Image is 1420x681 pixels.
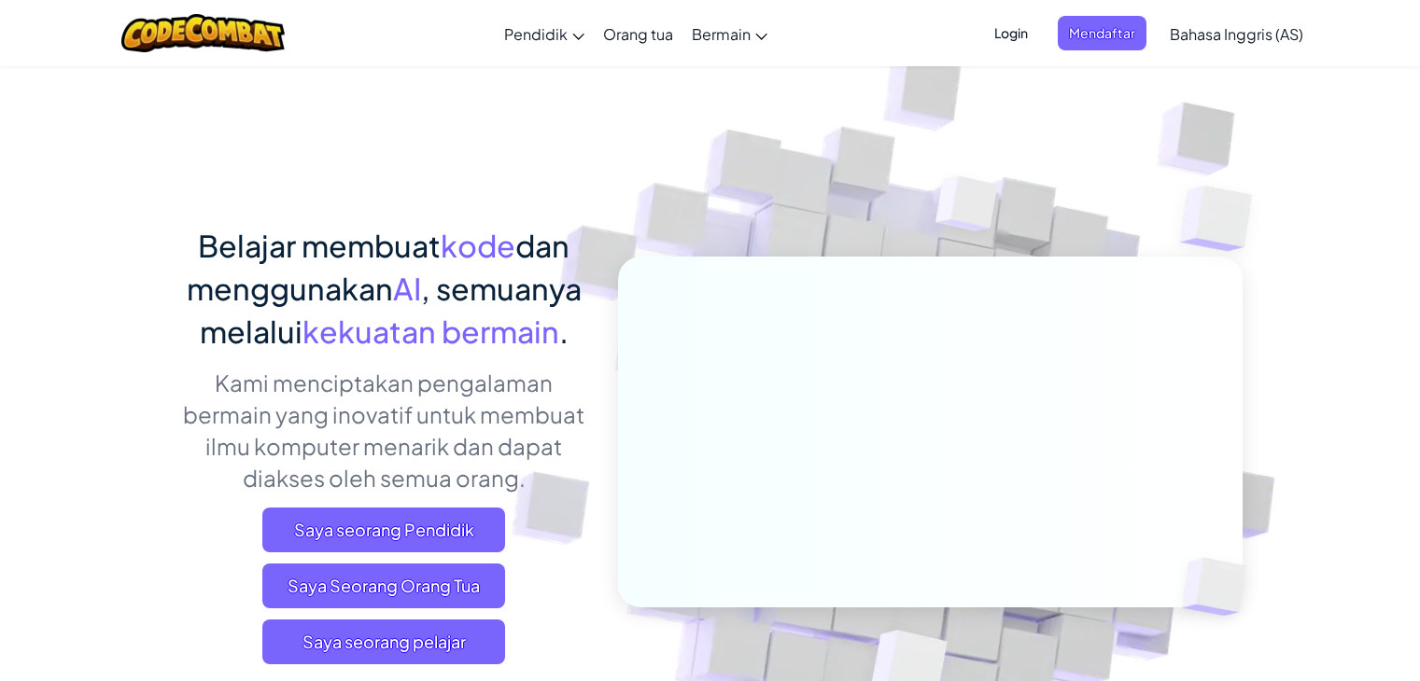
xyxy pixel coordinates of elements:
img: Kubus tumpang tindih [1150,519,1290,655]
a: Bermain [682,8,777,59]
font: AI [393,270,421,307]
font: Kami menciptakan pengalaman bermain yang inovatif untuk membuat ilmu komputer menarik dan dapat d... [183,368,584,492]
a: Pendidik [495,8,594,59]
font: kekuatan bermain [302,313,559,350]
font: Bahasa Inggris (AS) [1170,24,1303,44]
img: Kubus tumpang tindih [1143,140,1304,298]
button: Login [983,16,1039,50]
font: kode [441,227,515,264]
img: Kubus tumpang tindih [900,139,1034,278]
font: Login [994,24,1028,41]
a: Bahasa Inggris (AS) [1160,8,1313,59]
font: Mendaftar [1069,24,1135,41]
button: Saya seorang pelajar [262,619,505,664]
img: Logo CodeCombat [121,14,285,52]
font: Saya seorang pelajar [302,631,466,652]
font: Bermain [692,24,751,44]
font: Belajar membuat [198,227,441,264]
font: Orang tua [603,24,673,44]
font: Pendidik [504,24,568,44]
a: Orang tua [594,8,682,59]
button: Mendaftar [1058,16,1146,50]
a: Saya Seorang Orang Tua [262,563,505,608]
font: . [559,313,569,350]
a: Saya seorang Pendidik [262,507,505,552]
font: Saya seorang Pendidik [294,519,474,540]
font: Saya Seorang Orang Tua [288,575,480,596]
